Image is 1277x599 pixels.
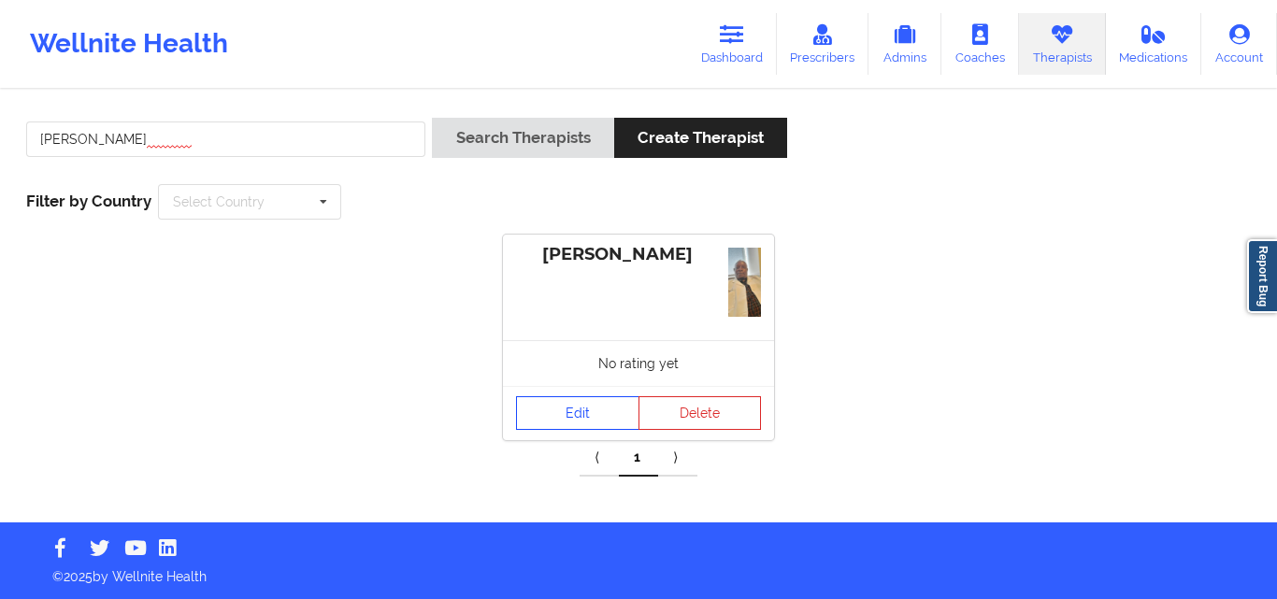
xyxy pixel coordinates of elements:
[638,396,762,430] button: Delete
[941,13,1019,75] a: Coaches
[687,13,777,75] a: Dashboard
[728,248,761,317] img: b8015a20-4848-4b02-95b4-ca0ff745493120210727_114700.jpg
[26,121,425,157] input: Search Keywords
[1019,13,1106,75] a: Therapists
[614,118,787,158] button: Create Therapist
[777,13,869,75] a: Prescribers
[580,439,697,477] div: Pagination Navigation
[1106,13,1202,75] a: Medications
[516,244,761,265] div: [PERSON_NAME]
[516,396,639,430] a: Edit
[503,340,774,386] div: No rating yet
[658,439,697,477] a: Next item
[1247,239,1277,313] a: Report Bug
[26,192,151,210] span: Filter by Country
[1201,13,1277,75] a: Account
[39,554,1238,586] p: © 2025 by Wellnite Health
[619,439,658,477] a: 1
[868,13,941,75] a: Admins
[432,118,613,158] button: Search Therapists
[173,195,265,208] div: Select Country
[580,439,619,477] a: Previous item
